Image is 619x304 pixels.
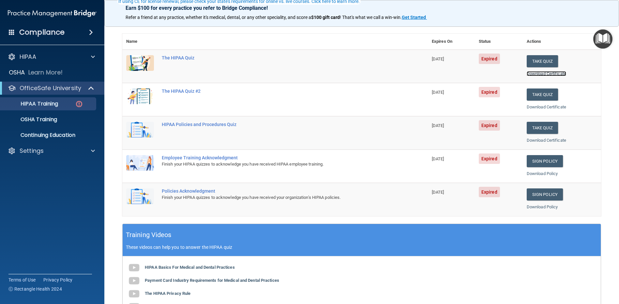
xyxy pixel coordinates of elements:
span: [DATE] [432,190,444,195]
a: Sign Policy [527,155,563,167]
button: Open Resource Center [593,29,612,49]
div: Employee Training Acknowledgment [162,155,395,160]
a: Download Certificate [527,138,566,143]
b: HIPAA Basics For Medical and Dental Practices [145,265,235,270]
button: Take Quiz [527,55,558,67]
div: Policies Acknowledgment [162,188,395,194]
p: Earn $100 for every practice you refer to Bridge Compliance! [126,5,598,11]
a: OfficeSafe University [8,84,95,92]
span: Ⓒ Rectangle Health 2024 [8,286,62,292]
th: Expires On [428,34,475,50]
span: Expired [479,54,500,64]
a: Download Policy [527,171,558,176]
button: Take Quiz [527,122,558,134]
a: HIPAA [8,53,95,61]
p: Settings [20,147,44,155]
b: Payment Card Industry Requirements for Medical and Dental Practices [145,278,279,283]
img: danger-circle.6113f641.png [75,100,83,108]
strong: $100 gift card [311,15,340,20]
button: Take Quiz [527,88,558,101]
span: Expired [479,120,500,131]
span: ! That's what we call a win-win. [340,15,402,20]
img: PMB logo [8,7,97,20]
span: [DATE] [432,90,444,95]
div: Finish your HIPAA quizzes to acknowledge you have received HIPAA employee training. [162,160,395,168]
p: HIPAA [20,53,36,61]
img: gray_youtube_icon.38fcd6cc.png [128,261,141,274]
p: Learn More! [28,69,63,76]
div: HIPAA Policies and Procedures Quiz [162,122,395,127]
div: The HIPAA Quiz [162,55,395,60]
span: Refer a friend at any practice, whether it's medical, dental, or any other speciality, and score a [126,15,311,20]
img: gray_youtube_icon.38fcd6cc.png [128,274,141,287]
a: Terms of Use [8,277,36,283]
div: Finish your HIPAA quizzes to acknowledge you have received your organization’s HIPAA policies. [162,194,395,201]
p: HIPAA Training [4,101,58,107]
a: Sign Policy [527,188,563,200]
p: Continuing Education [4,132,93,138]
div: The HIPAA Quiz #2 [162,88,395,94]
a: Settings [8,147,95,155]
th: Status [475,34,523,50]
span: Expired [479,153,500,164]
span: Expired [479,187,500,197]
a: Get Started [402,15,427,20]
strong: Get Started [402,15,426,20]
a: Privacy Policy [43,277,73,283]
p: These videos can help you to answer the HIPAA quiz [126,245,597,250]
p: OSHA Training [4,116,57,123]
a: Download Certificate [527,104,566,109]
th: Name [122,34,158,50]
span: [DATE] [432,123,444,128]
img: gray_youtube_icon.38fcd6cc.png [128,287,141,300]
span: [DATE] [432,56,444,61]
th: Actions [523,34,601,50]
h5: Training Videos [126,229,172,241]
p: OSHA [9,69,25,76]
span: Expired [479,87,500,97]
a: Download Certificate [527,71,566,76]
h4: Compliance [19,28,65,37]
p: OfficeSafe University [20,84,81,92]
b: The HIPAA Privacy Rule [145,291,190,296]
a: Download Policy [527,204,558,209]
span: [DATE] [432,156,444,161]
